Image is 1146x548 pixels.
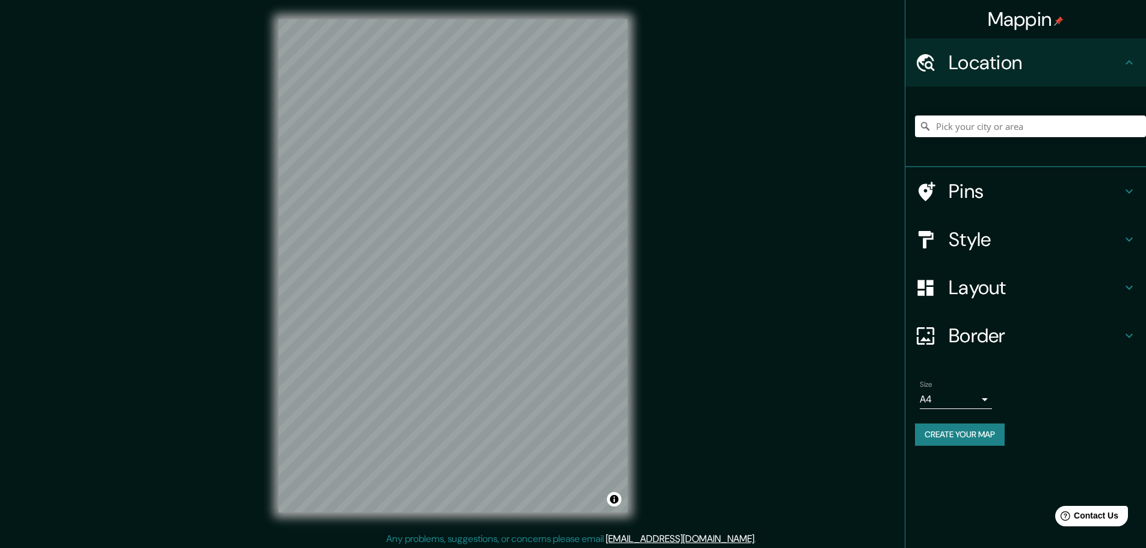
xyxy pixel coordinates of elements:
[279,19,627,513] canvas: Map
[905,215,1146,263] div: Style
[915,423,1005,446] button: Create your map
[606,532,754,545] a: [EMAIL_ADDRESS][DOMAIN_NAME]
[949,276,1122,300] h4: Layout
[1039,501,1133,535] iframe: Help widget launcher
[756,532,758,546] div: .
[915,115,1146,137] input: Pick your city or area
[1054,16,1064,26] img: pin-icon.png
[949,51,1122,75] h4: Location
[949,227,1122,251] h4: Style
[905,167,1146,215] div: Pins
[386,532,756,546] p: Any problems, suggestions, or concerns please email .
[607,492,621,506] button: Toggle attribution
[758,532,760,546] div: .
[920,390,992,409] div: A4
[949,324,1122,348] h4: Border
[949,179,1122,203] h4: Pins
[988,7,1064,31] h4: Mappin
[905,263,1146,312] div: Layout
[905,38,1146,87] div: Location
[920,380,932,390] label: Size
[905,312,1146,360] div: Border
